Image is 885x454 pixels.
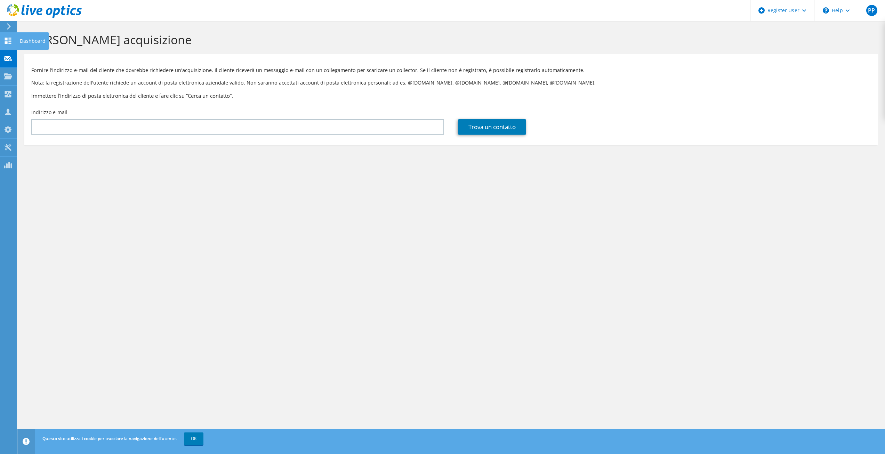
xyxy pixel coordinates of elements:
h3: Immettere l'indirizzo di posta elettronica del cliente e fare clic su “Cerca un contatto”. [31,92,871,99]
svg: \n [823,7,829,14]
span: Questo sito utilizza i cookie per tracciare la navigazione dell'utente. [42,436,177,441]
label: Indirizzo e-mail [31,109,67,116]
h1: [PERSON_NAME] acquisizione [28,32,871,47]
a: OK [184,432,203,445]
p: Nota: la registrazione dell'utente richiede un account di posta elettronica aziendale valido. Non... [31,79,871,87]
p: Fornire l'indirizzo e-mail del cliente che dovrebbe richiedere un'acquisizione. Il cliente riceve... [31,66,871,74]
div: Dashboard [16,32,49,50]
a: Trova un contatto [458,119,526,135]
span: PP [866,5,877,16]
